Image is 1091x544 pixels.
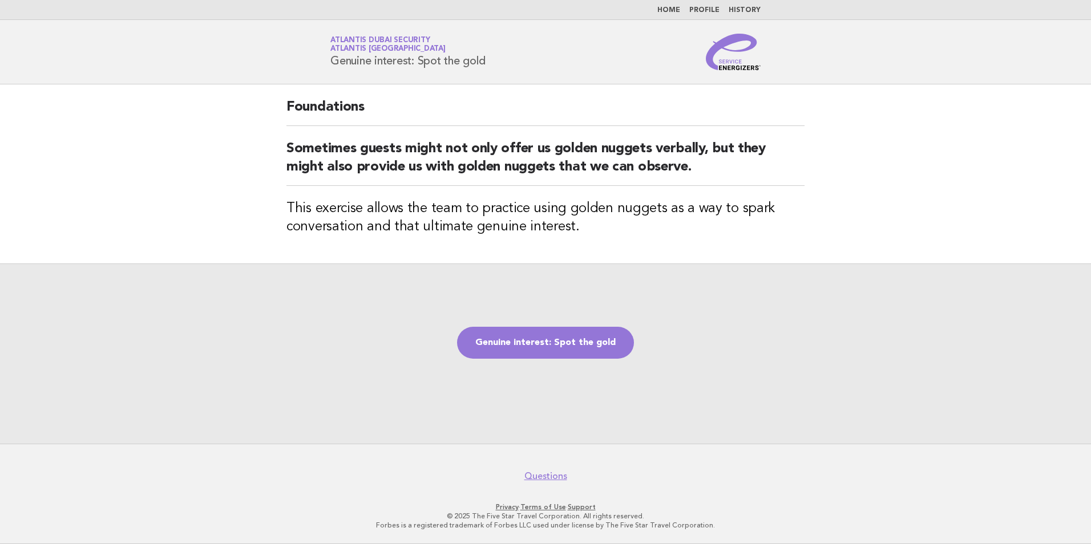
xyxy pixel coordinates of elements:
[330,36,446,52] a: Atlantis Dubai SecurityAtlantis [GEOGRAPHIC_DATA]
[286,200,805,236] h3: This exercise allows the team to practice using golden nuggets as a way to spark conversation and...
[689,7,720,14] a: Profile
[286,98,805,126] h2: Foundations
[496,503,519,511] a: Privacy
[729,7,761,14] a: History
[520,503,566,511] a: Terms of Use
[330,37,485,67] h1: Genuine interest: Spot the gold
[196,521,895,530] p: Forbes is a registered trademark of Forbes LLC used under license by The Five Star Travel Corpora...
[657,7,680,14] a: Home
[196,502,895,511] p: · ·
[196,511,895,521] p: © 2025 The Five Star Travel Corporation. All rights reserved.
[524,470,567,482] a: Questions
[457,327,634,359] a: Genuine interest: Spot the gold
[330,46,446,53] span: Atlantis [GEOGRAPHIC_DATA]
[568,503,596,511] a: Support
[286,140,805,186] h2: Sometimes guests might not only offer us golden nuggets verbally, but they might also provide us ...
[706,34,761,70] img: Service Energizers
